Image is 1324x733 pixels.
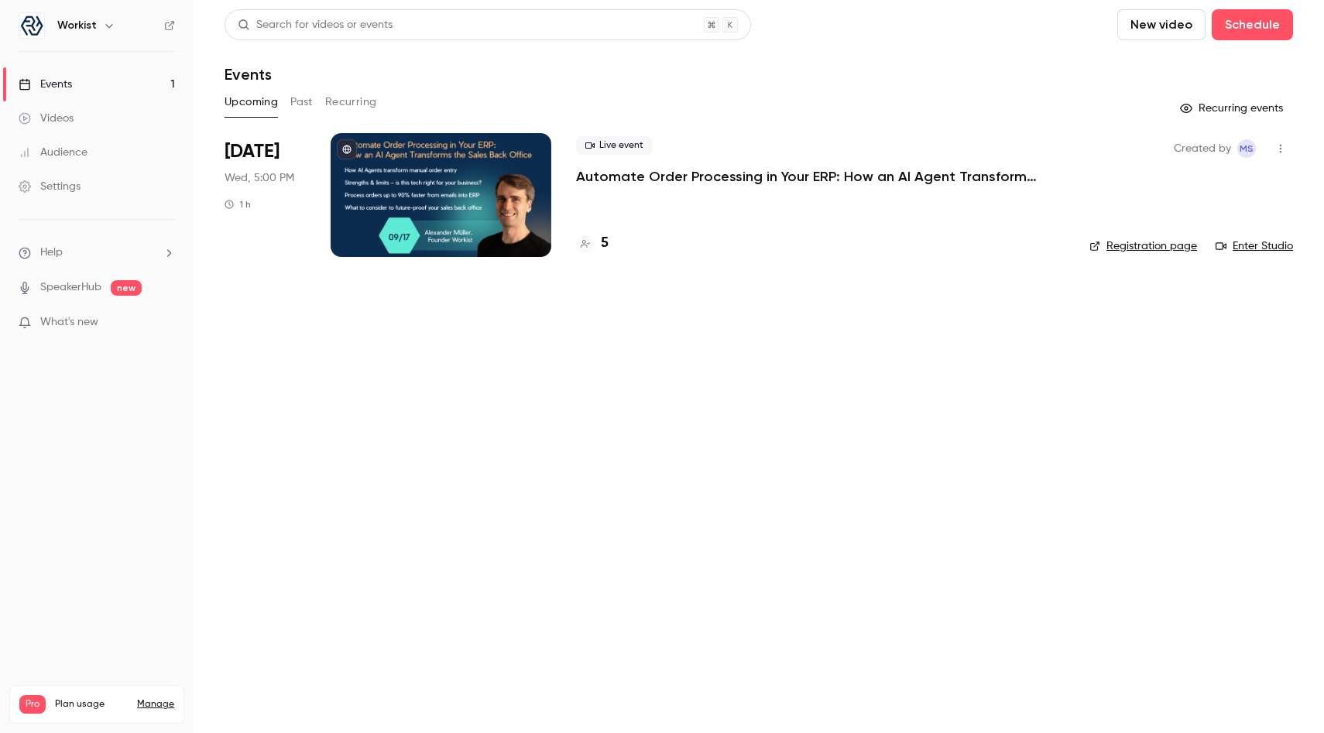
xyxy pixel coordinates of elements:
[325,90,377,115] button: Recurring
[19,179,81,194] div: Settings
[19,695,46,714] span: Pro
[1173,96,1293,121] button: Recurring events
[40,314,98,331] span: What's new
[225,198,251,211] div: 1 h
[19,145,87,160] div: Audience
[40,245,63,261] span: Help
[576,167,1041,186] a: Automate Order Processing in Your ERP: How an AI Agent Transforms the Sales Back Office
[601,233,609,254] h4: 5
[576,233,609,254] a: 5
[1089,238,1197,254] a: Registration page
[576,136,653,155] span: Live event
[238,17,393,33] div: Search for videos or events
[1216,238,1293,254] a: Enter Studio
[1240,139,1254,158] span: MS
[19,111,74,126] div: Videos
[57,18,97,33] h6: Workist
[19,77,72,92] div: Events
[19,245,175,261] li: help-dropdown-opener
[1117,9,1206,40] button: New video
[1174,139,1231,158] span: Created by
[1237,139,1256,158] span: Max Sauermilch
[1212,9,1293,40] button: Schedule
[137,698,174,711] a: Manage
[55,698,128,711] span: Plan usage
[225,90,278,115] button: Upcoming
[225,133,306,257] div: Sep 17 Wed, 5:00 PM (Europe/Berlin)
[156,316,175,330] iframe: Noticeable Trigger
[225,65,272,84] h1: Events
[40,279,101,296] a: SpeakerHub
[290,90,313,115] button: Past
[19,13,44,38] img: Workist
[225,139,280,164] span: [DATE]
[111,280,142,296] span: new
[225,170,294,186] span: Wed, 5:00 PM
